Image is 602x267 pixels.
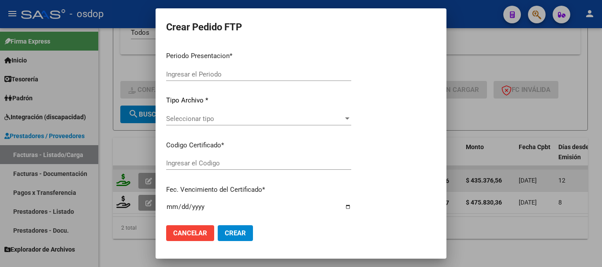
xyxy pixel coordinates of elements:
p: Codigo Certificado [166,140,351,150]
p: Fec. Vencimiento del Certificado [166,185,351,195]
span: Crear [225,229,246,237]
button: Crear [218,225,253,241]
p: Periodo Presentacion [166,51,351,61]
p: Tipo Archivo * [166,95,351,106]
h2: Crear Pedido FTP [166,19,436,36]
button: Cancelar [166,225,214,241]
span: Seleccionar tipo [166,115,343,123]
span: Cancelar [173,229,207,237]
